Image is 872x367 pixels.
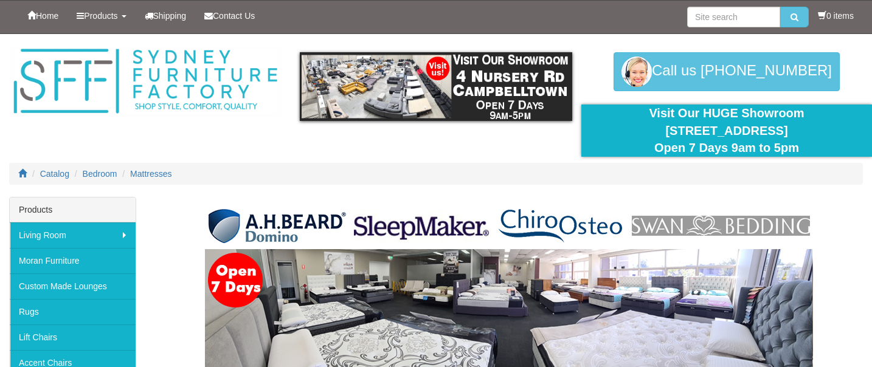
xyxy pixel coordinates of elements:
img: Sydney Furniture Factory [9,46,282,117]
a: Custom Made Lounges [10,273,136,299]
a: Mattresses [130,169,171,179]
span: Contact Us [213,11,255,21]
a: Moran Furniture [10,248,136,273]
a: Catalog [40,169,69,179]
img: showroom.gif [300,52,572,121]
span: Shipping [153,11,187,21]
a: Home [18,1,67,31]
span: Products [84,11,117,21]
div: Products [10,197,136,222]
a: Lift Chairs [10,324,136,350]
a: Products [67,1,135,31]
a: Bedroom [83,169,117,179]
span: Home [36,11,58,21]
a: Contact Us [195,1,264,31]
a: Shipping [136,1,196,31]
a: Living Room [10,222,136,248]
li: 0 items [818,10,854,22]
input: Site search [687,7,780,27]
a: Rugs [10,299,136,324]
div: Visit Our HUGE Showroom [STREET_ADDRESS] Open 7 Days 9am to 5pm [590,105,863,157]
